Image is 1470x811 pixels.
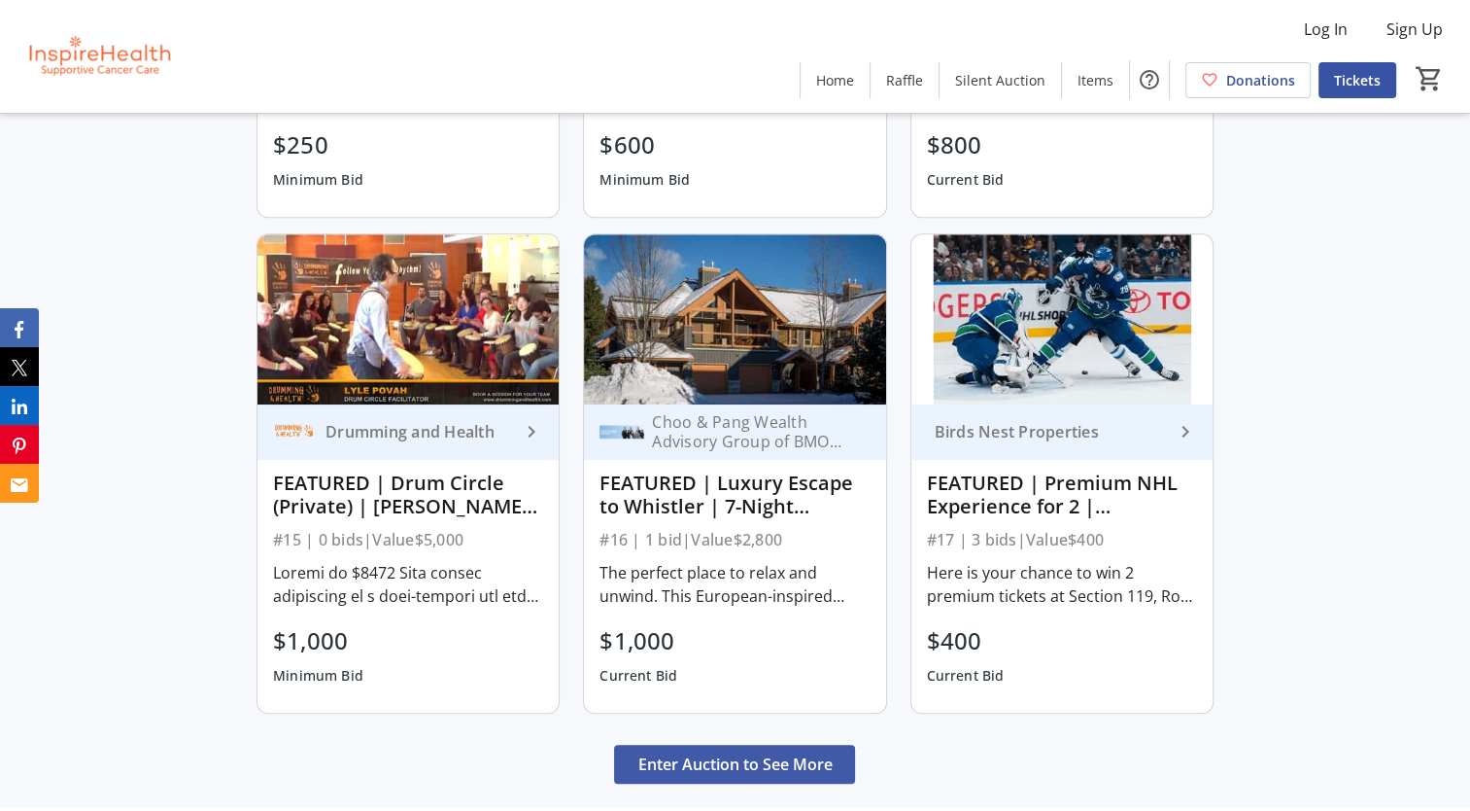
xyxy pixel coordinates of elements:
[927,561,1197,608] div: Here is your chance to win 2 premium tickets at Section 119, Row 3 and Seats 5 & 6 to see the Van...
[927,422,1174,441] div: Birds Nest Properties
[637,753,832,776] span: Enter Auction to See More
[940,62,1061,98] a: Silent Auction
[599,658,677,693] div: Current Bid
[911,234,1213,404] img: FEATURED | Premium NHL Experience for 2 | Vancouver Canucks vs. Columbus Blue Jackets
[955,70,1045,90] span: Silent Auction
[871,62,939,98] a: Raffle
[927,127,1005,162] div: $800
[816,70,854,90] span: Home
[1288,14,1363,45] button: Log In
[1386,18,1443,41] span: Sign Up
[273,561,543,608] div: Loremi do $8472 Sita consec adipiscing el s doei-tempori utl etdo magnaaliq enim-adminimv quisn e...
[599,472,870,518] div: FEATURED | Luxury Escape to Whistler | 7-Night Montebello Chalet Stay ([DATE]–[DATE])
[911,405,1213,460] a: Birds Nest Properties
[257,405,559,460] a: Drumming and HealthDrumming and Health
[1371,14,1458,45] button: Sign Up
[599,162,690,197] div: Minimum Bid
[801,62,870,98] a: Home
[599,409,644,454] img: Choo & Pang Wealth Advisory Group of BMO Nesbitt Burns
[273,127,363,162] div: $250
[599,561,870,608] div: The perfect place to relax and unwind. This European-inspired Montebello townhome comes with 3 be...
[520,420,543,443] mat-icon: keyboard_arrow_right
[318,422,520,441] div: Drumming and Health
[886,70,923,90] span: Raffle
[1334,70,1381,90] span: Tickets
[599,623,677,658] div: $1,000
[927,162,1005,197] div: Current Bid
[614,745,855,784] button: Enter Auction to See More
[273,526,543,553] div: #15 | 0 bids | Value $5,000
[1185,62,1311,98] a: Donations
[257,234,559,404] img: FEATURED | Drum Circle (Private) | Lyle Povah (Vancouver/Lower Mainland)
[927,623,1005,658] div: $400
[12,8,185,105] img: InspireHealth Supportive Cancer Care's Logo
[1062,62,1129,98] a: Items
[927,472,1197,518] div: FEATURED | Premium NHL Experience for 2 | Vancouver Canucks vs. Columbus Blue Jackets
[927,658,1005,693] div: Current Bid
[1077,70,1113,90] span: Items
[1174,420,1197,443] mat-icon: keyboard_arrow_right
[1412,61,1447,96] button: Cart
[1130,60,1169,99] button: Help
[1304,18,1348,41] span: Log In
[927,526,1197,553] div: #17 | 3 bids | Value $400
[599,127,690,162] div: $600
[273,658,363,693] div: Minimum Bid
[1318,62,1396,98] a: Tickets
[644,412,846,451] div: Choo & Pang Wealth Advisory Group of BMO [PERSON_NAME] [PERSON_NAME]
[273,472,543,518] div: FEATURED | Drum Circle (Private) | [PERSON_NAME] ([GEOGRAPHIC_DATA]/[GEOGRAPHIC_DATA])
[273,409,318,454] img: Drumming and Health
[1226,70,1295,90] span: Donations
[273,623,363,658] div: $1,000
[584,234,885,404] img: FEATURED | Luxury Escape to Whistler | 7-Night Montebello Chalet Stay (Nov 14–20, 2025)
[599,526,870,553] div: #16 | 1 bid | Value $2,800
[273,162,363,197] div: Minimum Bid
